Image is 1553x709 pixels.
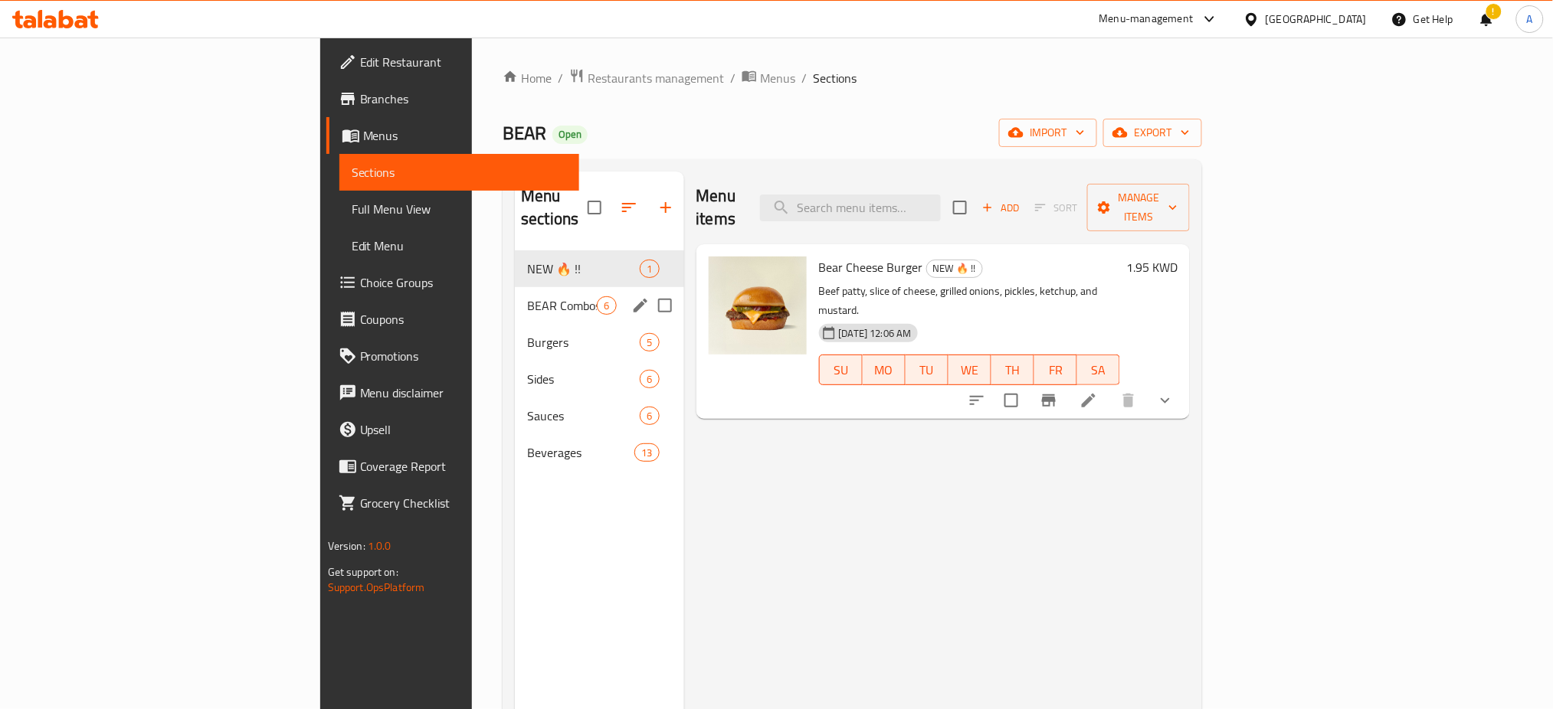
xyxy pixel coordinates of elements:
a: Promotions [326,338,580,374]
a: Restaurants management [569,68,724,88]
span: 5 [641,335,658,350]
span: Full Menu View [352,200,568,218]
div: [GEOGRAPHIC_DATA] [1266,11,1367,28]
span: Bear Cheese Burger [819,256,923,279]
span: Upsell [360,420,568,439]
span: Add item [976,196,1025,220]
a: Sections [339,154,580,191]
button: Manage items [1087,184,1190,231]
span: Menus [760,69,795,87]
span: 6 [598,299,615,313]
span: Manage items [1099,188,1178,227]
div: Sides6 [515,361,683,397]
div: items [597,296,616,315]
span: Menus [363,126,568,145]
span: Edit Menu [352,237,568,255]
a: Upsell [326,411,580,448]
button: show more [1147,382,1184,419]
span: Select all sections [578,191,611,224]
span: NEW 🔥 !! [927,260,982,277]
span: BEAR Combos [527,296,597,315]
span: SA [1083,359,1114,381]
button: export [1103,119,1202,147]
span: Sauces [527,407,640,425]
button: TH [991,354,1034,385]
span: Branches [360,90,568,108]
button: Branch-specific-item [1030,382,1067,419]
span: SU [826,359,857,381]
span: Beverages [527,443,634,462]
span: NEW 🔥 !! [527,260,640,278]
a: Coupons [326,301,580,338]
li: / [730,69,736,87]
span: Select section first [1025,196,1087,220]
h2: Menu items [696,185,742,230]
nav: Menu sections [515,244,683,477]
a: Coverage Report [326,448,580,485]
span: Add [980,199,1021,217]
button: sort-choices [958,382,995,419]
span: export [1116,123,1190,142]
button: FR [1034,354,1077,385]
button: edit [629,294,652,317]
div: Beverages13 [515,434,683,471]
span: WE [955,359,985,381]
button: SU [819,354,863,385]
a: Edit menu item [1080,391,1098,410]
span: 6 [641,372,658,387]
li: / [801,69,807,87]
span: MO [869,359,899,381]
span: Coupons [360,310,568,328]
span: Coverage Report [360,457,568,475]
input: search [760,194,941,221]
div: NEW 🔥 !! [926,260,983,278]
span: Sections [813,69,857,87]
span: Burgers [527,333,640,351]
a: Full Menu View [339,191,580,227]
p: Beef patty, slice of cheese, grilled onions, pickles, ketchup, and mustard. [819,282,1121,320]
span: A [1527,11,1533,28]
div: Menu-management [1099,10,1194,28]
span: Choice Groups [360,273,568,292]
a: Support.OpsPlatform [328,577,425,597]
span: TH [998,359,1028,381]
svg: Show Choices [1156,391,1175,410]
button: MO [863,354,906,385]
a: Menus [742,68,795,88]
button: Add section [647,189,684,226]
div: BEAR Combos6edit [515,287,683,324]
span: Select to update [995,384,1027,417]
a: Branches [326,80,580,117]
a: Edit Menu [339,227,580,264]
span: Promotions [360,347,568,365]
span: Edit Restaurant [360,53,568,71]
a: Grocery Checklist [326,485,580,521]
span: Select section [944,191,976,224]
span: 1.0.0 [368,536,392,556]
span: Grocery Checklist [360,494,568,512]
div: Sauces6 [515,397,683,434]
span: [DATE] 12:06 AM [833,326,918,341]
span: Version: [328,536,365,556]
span: Sections [352,163,568,181]
button: TU [906,354,949,385]
span: import [1011,123,1085,142]
div: items [640,333,659,351]
img: Bear Cheese Burger [709,256,807,354]
nav: breadcrumb [503,68,1202,88]
div: items [640,260,659,278]
span: 13 [635,446,658,460]
span: Menu disclaimer [360,384,568,402]
div: items [640,370,659,388]
span: Get support on: [328,562,398,582]
h6: 1.95 KWD [1126,256,1178,278]
button: Add [976,196,1025,220]
span: Sides [527,370,640,388]
a: Menus [326,117,580,154]
span: Restaurants management [588,69,724,87]
a: Menu disclaimer [326,374,580,411]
